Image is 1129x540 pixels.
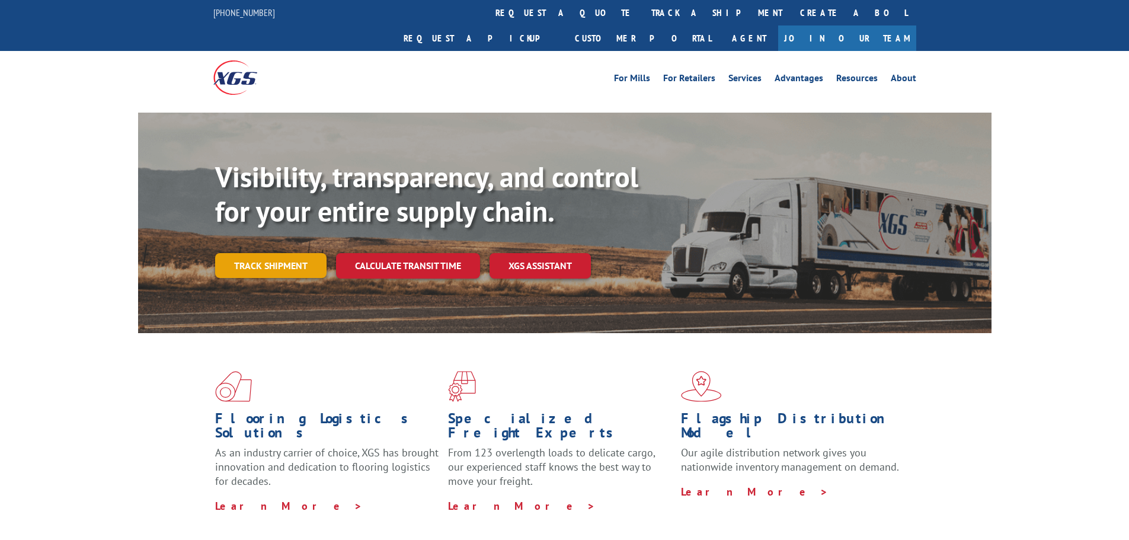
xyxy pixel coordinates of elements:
[681,485,829,499] a: Learn More >
[395,25,566,51] a: Request a pickup
[728,74,762,87] a: Services
[614,74,650,87] a: For Mills
[566,25,720,51] a: Customer Portal
[891,74,916,87] a: About
[681,446,899,474] span: Our agile distribution network gives you nationwide inventory management on demand.
[448,371,476,402] img: xgs-icon-focused-on-flooring-red
[448,499,596,513] a: Learn More >
[215,158,638,229] b: Visibility, transparency, and control for your entire supply chain.
[681,371,722,402] img: xgs-icon-flagship-distribution-model-red
[215,371,252,402] img: xgs-icon-total-supply-chain-intelligence-red
[215,499,363,513] a: Learn More >
[448,411,672,446] h1: Specialized Freight Experts
[775,74,823,87] a: Advantages
[836,74,878,87] a: Resources
[681,411,905,446] h1: Flagship Distribution Model
[448,446,672,499] p: From 123 overlength loads to delicate cargo, our experienced staff knows the best way to move you...
[663,74,715,87] a: For Retailers
[215,253,327,278] a: Track shipment
[720,25,778,51] a: Agent
[778,25,916,51] a: Join Our Team
[336,253,480,279] a: Calculate transit time
[215,446,439,488] span: As an industry carrier of choice, XGS has brought innovation and dedication to flooring logistics...
[213,7,275,18] a: [PHONE_NUMBER]
[490,253,591,279] a: XGS ASSISTANT
[215,411,439,446] h1: Flooring Logistics Solutions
